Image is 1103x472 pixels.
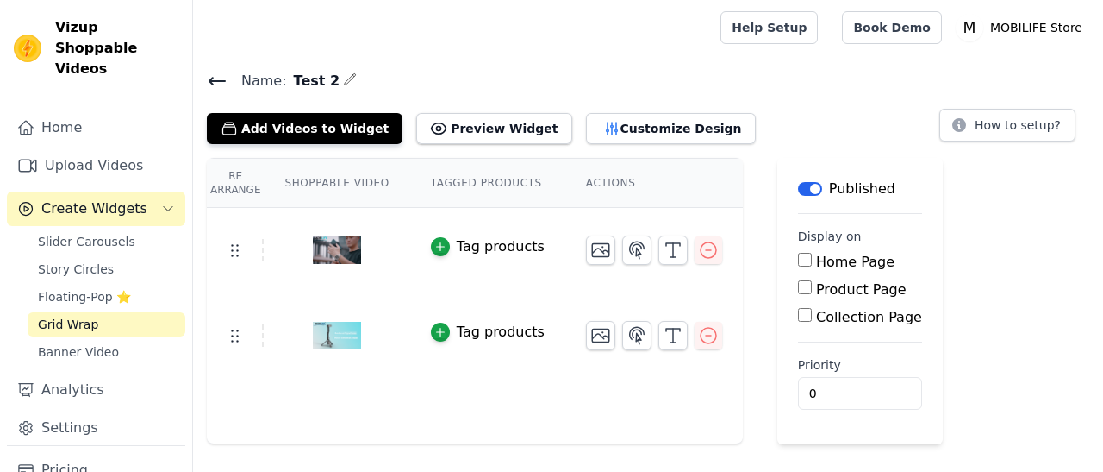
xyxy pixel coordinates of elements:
[28,340,185,364] a: Banner Video
[586,236,615,265] button: Change Thumbnail
[939,109,1075,142] button: How to setup?
[207,113,402,144] button: Add Videos to Widget
[7,192,185,226] button: Create Widgets
[431,322,545,343] button: Tag products
[38,343,119,361] span: Banner Video
[55,17,178,79] span: Vizup Shoppable Videos
[457,322,545,343] div: Tag products
[313,209,361,292] img: vizup-images-36a4.png
[41,198,147,219] span: Create Widgets
[38,233,135,250] span: Slider Carousels
[798,228,862,245] legend: Display on
[343,69,357,92] div: Edit Name
[207,159,264,208] th: Re Arrange
[28,312,185,337] a: Grid Wrap
[586,321,615,350] button: Change Thumbnail
[7,411,185,445] a: Settings
[416,113,571,144] button: Preview Widget
[38,288,131,305] span: Floating-Pop ⭐
[14,35,41,62] img: Vizup
[842,11,941,44] a: Book Demo
[983,12,1089,43] p: MOBILIFE Store
[720,11,818,44] a: Help Setup
[431,236,545,257] button: Tag products
[816,254,894,270] label: Home Page
[38,316,98,333] span: Grid Wrap
[38,261,114,278] span: Story Circles
[457,236,545,257] div: Tag products
[586,113,756,144] button: Customize Design
[816,309,922,325] label: Collection Page
[28,285,185,309] a: Floating-Pop ⭐
[565,159,743,208] th: Actions
[7,110,185,145] a: Home
[963,19,975,36] text: M
[816,281,907,298] label: Product Page
[28,257,185,281] a: Story Circles
[287,71,340,91] span: Test 2
[410,159,565,208] th: Tagged Products
[7,373,185,407] a: Analytics
[7,148,185,183] a: Upload Videos
[798,356,922,374] label: Priority
[939,121,1075,137] a: How to setup?
[28,230,185,254] a: Slider Carousels
[313,294,361,377] img: vizup-images-99e8.png
[956,12,1089,43] button: M MOBILIFE Store
[227,71,287,91] span: Name:
[264,159,409,208] th: Shoppable Video
[829,179,895,199] p: Published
